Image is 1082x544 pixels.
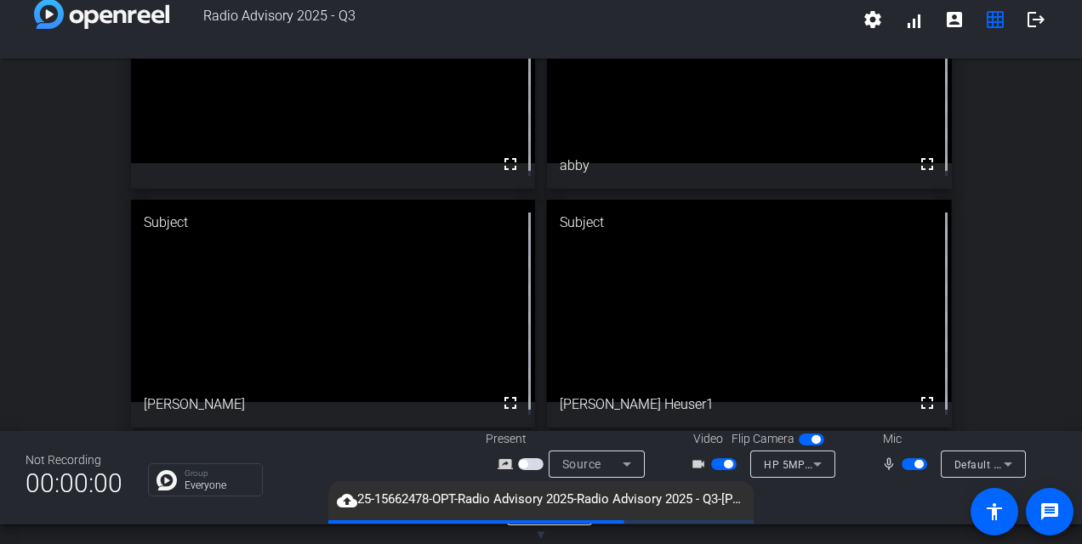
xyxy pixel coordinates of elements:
mat-icon: grid_on [985,9,1005,30]
p: Group [185,469,253,478]
mat-icon: logout [1026,9,1046,30]
mat-icon: cloud_upload [337,490,357,511]
span: Video [693,430,723,448]
div: Subject [131,200,536,246]
div: Subject [547,200,952,246]
mat-icon: accessibility [984,501,1005,522]
div: Mic [866,430,1036,448]
mat-icon: fullscreen [917,393,937,413]
span: HP 5MP Camera (30c9:0096) [764,457,911,471]
div: Not Recording [26,451,122,469]
mat-icon: fullscreen [500,154,521,174]
span: Source [562,457,601,471]
mat-icon: fullscreen [917,154,937,174]
div: Speaker [486,478,588,496]
mat-icon: account_box [944,9,965,30]
mat-icon: fullscreen [500,393,521,413]
mat-icon: videocam_outline [691,454,711,474]
span: 00:00:00 [26,462,122,504]
span: 25-15662478-OPT-Radio Advisory 2025-Radio Advisory 2025 - Q3-[PERSON_NAME] Heuser1-2025-08-26-14-... [328,490,754,510]
p: Everyone [185,480,253,490]
div: Present [486,430,656,448]
mat-icon: mic_none [881,454,902,474]
mat-icon: settings [863,9,883,30]
span: Flip Camera [732,430,794,448]
span: ▼ [535,527,548,542]
mat-icon: screen_share_outline [498,454,518,474]
mat-icon: message [1039,501,1060,522]
img: Chat Icon [157,470,177,490]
